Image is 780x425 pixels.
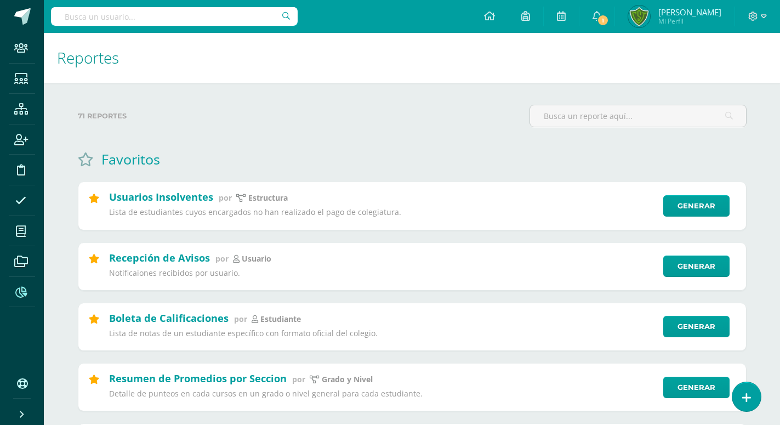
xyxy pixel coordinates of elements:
[78,105,521,127] label: 71 reportes
[597,14,609,26] span: 1
[109,311,229,325] h2: Boleta de Calificaciones
[530,105,746,127] input: Busca un reporte aquí...
[234,314,247,324] span: por
[663,377,730,398] a: Generar
[109,389,656,399] p: Detalle de punteos en cada cursos en un grado o nivel general para cada estudiante.
[663,316,730,337] a: Generar
[219,192,232,203] span: por
[628,5,650,27] img: a027cb2715fc0bed0e3d53f9a5f0b33d.png
[248,193,288,203] p: Estructura
[101,150,160,168] h1: Favoritos
[663,195,730,217] a: Generar
[109,372,287,385] h2: Resumen de Promedios por Seccion
[242,254,271,264] p: Usuario
[109,207,656,217] p: Lista de estudiantes cuyos encargados no han realizado el pago de colegiatura.
[663,256,730,277] a: Generar
[109,328,656,338] p: Lista de notas de un estudiante específico con formato oficial del colegio.
[109,268,656,278] p: Notificaiones recibidos por usuario.
[51,7,298,26] input: Busca un usuario...
[658,16,721,26] span: Mi Perfil
[57,47,119,68] span: Reportes
[109,190,213,203] h2: Usuarios Insolventes
[260,314,301,324] p: estudiante
[109,251,210,264] h2: Recepción de Avisos
[322,375,373,384] p: Grado y Nivel
[658,7,721,18] span: [PERSON_NAME]
[292,374,305,384] span: por
[215,253,229,264] span: por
